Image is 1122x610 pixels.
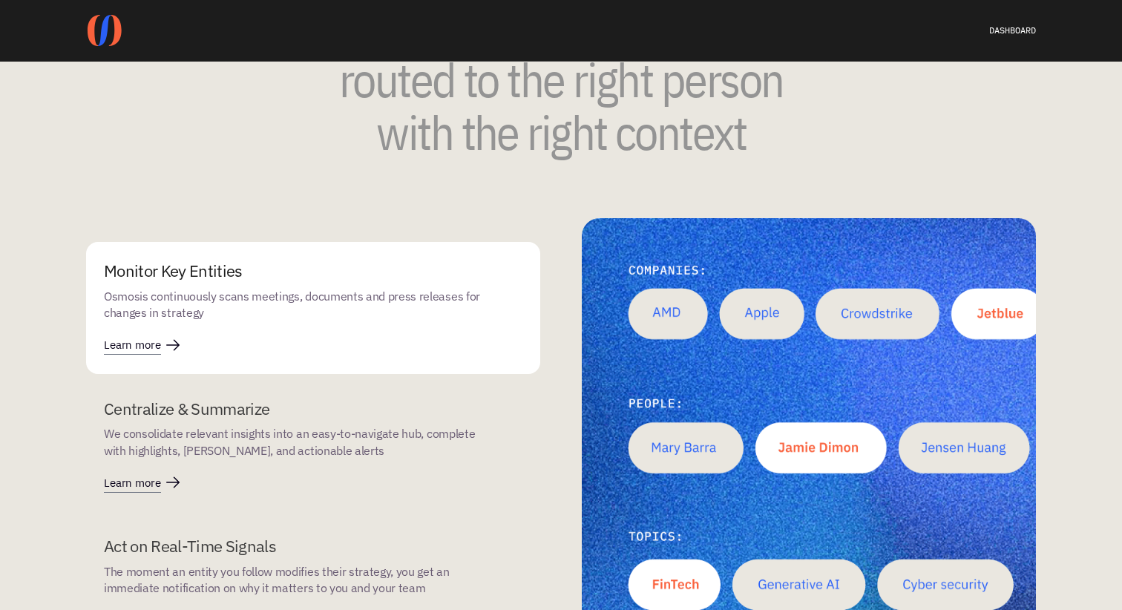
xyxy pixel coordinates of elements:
p: Monitor Key Entities [104,260,481,282]
p: The moment an entity you follow modifies their strategy, you get an immediate notification on why... [104,563,481,596]
h2: routed to the right person with the right context [278,1,844,158]
p: Learn more [104,474,161,490]
a: DASHBOARD [989,24,1036,36]
p: We consolidate relevant insights into an easy-to-navigate hub, complete with highlights, [PERSON_... [104,425,481,459]
p: Learn more [104,337,161,352]
p: Osmosis continuously scans meetings, documents and press releases for changes in strategy [104,287,481,321]
p: Centralize & Summarize [104,397,481,419]
p: Act on Real-Time Signals [104,535,481,557]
